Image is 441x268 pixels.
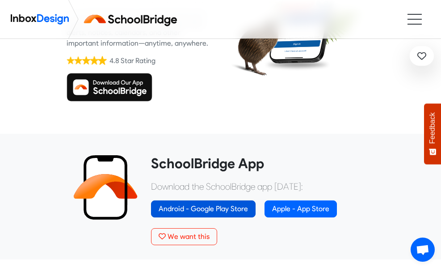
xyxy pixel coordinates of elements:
[151,228,217,245] button: We want this
[67,73,152,102] img: Download SchoolBridge App
[227,5,292,82] img: kiwi_bird.png
[428,112,437,144] span: Feedback
[151,180,368,193] p: Download the SchoolBridge app [DATE]:
[73,155,138,220] img: 2022_01_13_icon_sb_app.svg
[424,103,441,164] button: Feedback - Show survey
[151,155,368,172] heading: SchoolBridge App
[82,9,183,30] img: schoolbridge logo
[265,200,337,217] a: Apple - App Store
[168,232,210,241] span: We want this
[109,56,155,66] div: 4.8 Star Rating
[411,238,435,262] a: Open chat
[151,200,256,217] a: Android - Google Play Store
[263,57,332,72] img: shadow.png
